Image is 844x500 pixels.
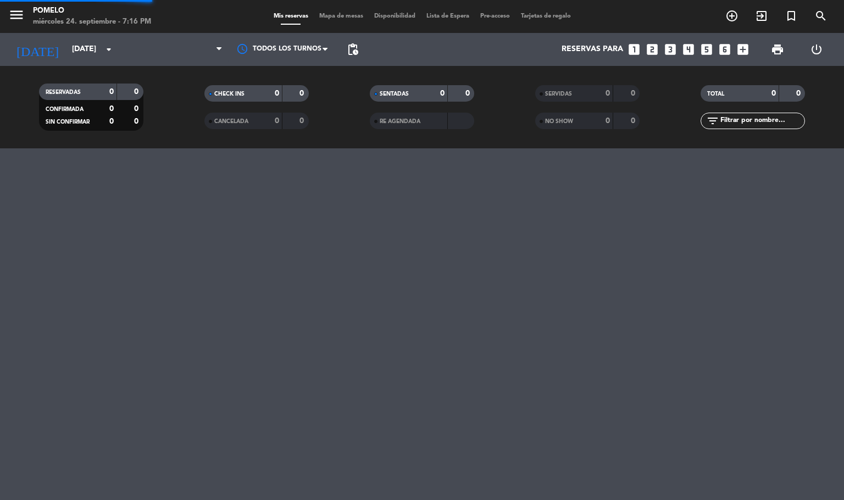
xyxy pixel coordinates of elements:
span: SIN CONFIRMAR [46,119,90,125]
strong: 0 [465,90,472,97]
span: NO SHOW [545,119,573,124]
strong: 0 [134,118,141,125]
i: turned_in_not [785,9,798,23]
strong: 0 [771,90,776,97]
div: Pomelo [33,5,151,16]
i: looks_5 [699,42,714,57]
span: CANCELADA [214,119,248,124]
i: exit_to_app [755,9,768,23]
i: looks_two [645,42,659,57]
i: arrow_drop_down [102,43,115,56]
i: menu [8,7,25,23]
i: [DATE] [8,37,66,62]
i: looks_6 [718,42,732,57]
span: TOTAL [707,91,724,97]
strong: 0 [275,117,279,125]
span: CHECK INS [214,91,245,97]
span: Mapa de mesas [314,13,369,19]
span: Pre-acceso [475,13,515,19]
input: Filtrar por nombre... [719,115,804,127]
span: print [771,43,784,56]
strong: 0 [109,118,114,125]
span: Disponibilidad [369,13,421,19]
i: filter_list [706,114,719,127]
span: CONFIRMADA [46,107,84,112]
strong: 0 [796,90,803,97]
strong: 0 [109,88,114,96]
strong: 0 [109,105,114,113]
i: looks_3 [663,42,678,57]
i: search [814,9,828,23]
i: power_settings_new [810,43,823,56]
i: add_box [736,42,750,57]
div: LOG OUT [797,33,836,66]
i: looks_4 [681,42,696,57]
div: miércoles 24. septiembre - 7:16 PM [33,16,151,27]
span: SERVIDAS [545,91,572,97]
strong: 0 [134,105,141,113]
strong: 0 [631,90,637,97]
strong: 0 [631,117,637,125]
strong: 0 [606,117,610,125]
i: add_circle_outline [725,9,738,23]
span: Tarjetas de regalo [515,13,576,19]
span: SENTADAS [380,91,409,97]
span: Reservas para [562,45,623,54]
strong: 0 [606,90,610,97]
strong: 0 [275,90,279,97]
span: Lista de Espera [421,13,475,19]
strong: 0 [299,117,306,125]
strong: 0 [134,88,141,96]
span: RE AGENDADA [380,119,420,124]
i: looks_one [627,42,641,57]
span: Mis reservas [268,13,314,19]
span: pending_actions [346,43,359,56]
strong: 0 [440,90,445,97]
span: RESERVADAS [46,90,81,95]
strong: 0 [299,90,306,97]
button: menu [8,7,25,27]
